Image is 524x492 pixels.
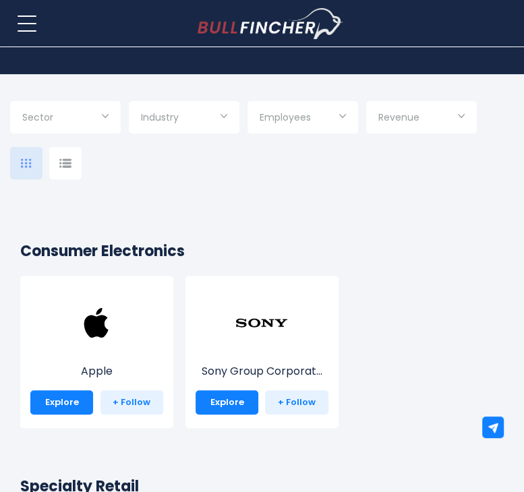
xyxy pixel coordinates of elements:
[378,111,419,123] span: Revenue
[196,322,328,379] a: Sony Group Corporat...
[20,240,504,262] h2: Consumer Electronics
[21,158,32,168] img: icon-comp-grid.svg
[30,390,93,414] a: Explore
[141,106,227,131] input: Selection
[196,390,258,414] a: Explore
[141,111,179,123] span: Industry
[260,111,311,123] span: Employees
[22,111,53,123] span: Sector
[265,390,328,414] a: + Follow
[196,363,328,379] p: Sony Group Corporation
[100,390,163,414] a: + Follow
[69,296,123,350] img: AAPL.png
[30,322,163,379] a: Apple
[198,8,343,39] a: Go to homepage
[22,106,109,131] input: Selection
[198,8,343,39] img: Bullfincher logo
[59,158,71,168] img: icon-comp-list-view.svg
[30,363,163,379] p: Apple
[260,106,346,131] input: Selection
[235,296,289,350] img: SONY.png
[378,106,465,131] input: Selection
